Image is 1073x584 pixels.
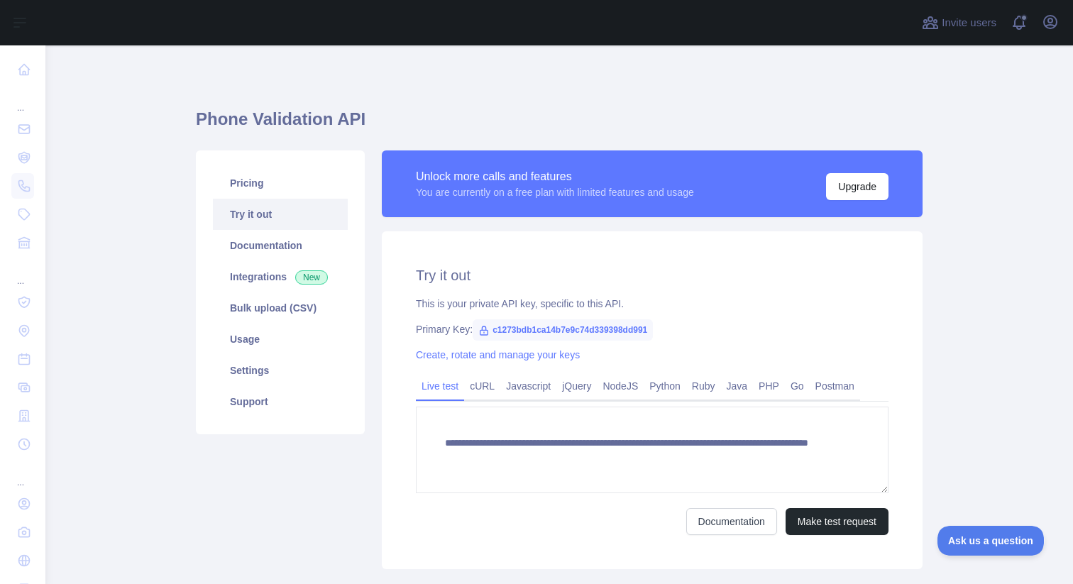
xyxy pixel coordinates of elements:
[213,199,348,230] a: Try it out
[416,297,888,311] div: This is your private API key, specific to this API.
[686,375,721,397] a: Ruby
[473,319,653,341] span: c1273bdb1ca14b7e9c74d339398dd991
[464,375,500,397] a: cURL
[416,375,464,397] a: Live test
[810,375,860,397] a: Postman
[937,526,1045,556] iframe: Toggle Customer Support
[213,261,348,292] a: Integrations New
[196,108,923,142] h1: Phone Validation API
[826,173,888,200] button: Upgrade
[213,167,348,199] a: Pricing
[11,258,34,287] div: ...
[785,375,810,397] a: Go
[919,11,999,34] button: Invite users
[500,375,556,397] a: Javascript
[556,375,597,397] a: jQuery
[416,349,580,360] a: Create, rotate and manage your keys
[416,265,888,285] h2: Try it out
[416,185,694,199] div: You are currently on a free plan with limited features and usage
[11,460,34,488] div: ...
[295,270,328,285] span: New
[416,168,694,185] div: Unlock more calls and features
[213,292,348,324] a: Bulk upload (CSV)
[416,322,888,336] div: Primary Key:
[213,386,348,417] a: Support
[213,355,348,386] a: Settings
[753,375,785,397] a: PHP
[686,508,777,535] a: Documentation
[213,230,348,261] a: Documentation
[644,375,686,397] a: Python
[786,508,888,535] button: Make test request
[597,375,644,397] a: NodeJS
[942,15,996,31] span: Invite users
[721,375,754,397] a: Java
[213,324,348,355] a: Usage
[11,85,34,114] div: ...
